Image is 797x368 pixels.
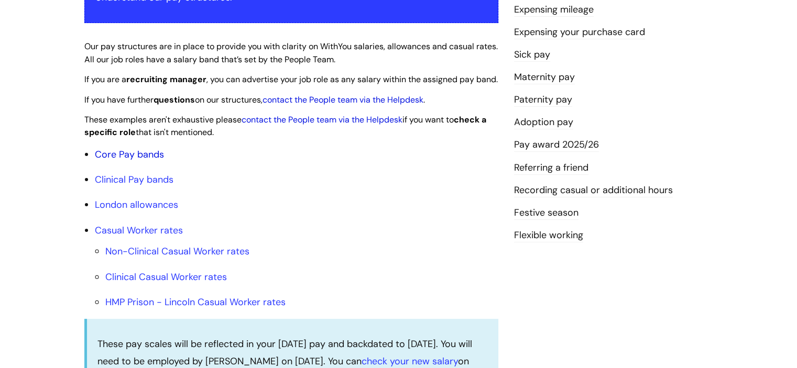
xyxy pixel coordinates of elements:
[514,184,673,197] a: Recording casual or additional hours
[514,206,578,220] a: Festive season
[514,71,575,84] a: Maternity pay
[514,3,594,17] a: Expensing mileage
[105,245,249,258] a: Non-Clinical Casual Worker rates
[95,198,178,211] a: London allowances
[263,94,423,105] a: contact the People team via the Helpdesk
[105,296,286,308] a: HMP Prison - Lincoln Casual Worker rates
[514,93,572,107] a: Paternity pay
[514,229,583,242] a: Flexible working
[126,74,206,85] strong: recruiting manager
[84,74,498,85] span: If you are a , you can advertise your job role as any salary within the assigned pay band.
[514,138,599,152] a: Pay award 2025/26
[362,355,458,367] a: check your new salary
[514,26,645,39] a: Expensing your purchase card
[514,116,573,129] a: Adoption pay
[84,41,498,65] span: Our pay structures are in place to provide you with clarity on WithYou salaries, allowances and c...
[84,114,486,138] span: These examples aren't exhaustive please if you want to that isn't mentioned.
[95,148,164,161] a: Core Pay bands
[95,173,173,186] a: Clinical Pay bands
[95,224,183,237] a: Casual Worker rates
[242,114,402,125] a: contact the People team via the Helpdesk
[514,161,588,175] a: Referring a friend
[514,48,550,62] a: Sick pay
[105,271,227,283] a: Clinical Casual Worker rates
[154,94,195,105] strong: questions
[84,94,425,105] span: If you have further on our structures, .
